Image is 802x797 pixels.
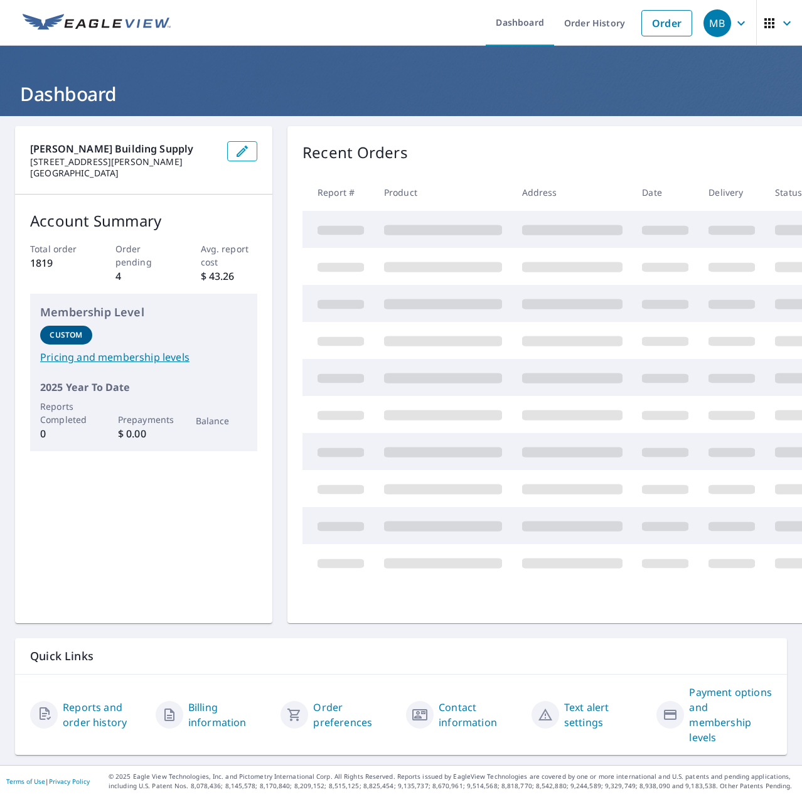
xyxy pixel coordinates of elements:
a: Text alert settings [564,700,647,730]
p: Balance [196,414,248,427]
p: 2025 Year To Date [40,380,247,395]
a: Order preferences [313,700,396,730]
th: Report # [302,174,374,211]
p: [STREET_ADDRESS][PERSON_NAME] [30,156,217,168]
a: Order [641,10,692,36]
p: © 2025 Eagle View Technologies, Inc. and Pictometry International Corp. All Rights Reserved. Repo... [109,772,796,791]
p: 1819 [30,255,87,270]
p: | [6,778,90,785]
th: Product [374,174,512,211]
a: Privacy Policy [49,777,90,786]
p: Prepayments [118,413,170,426]
th: Address [512,174,633,211]
a: Payment options and membership levels [689,685,772,745]
a: Terms of Use [6,777,45,786]
div: MB [703,9,731,37]
p: Membership Level [40,304,247,321]
th: Delivery [698,174,765,211]
p: [GEOGRAPHIC_DATA] [30,168,217,179]
a: Billing information [188,700,271,730]
p: [PERSON_NAME] Building Supply [30,141,217,156]
p: Reports Completed [40,400,92,426]
p: $ 0.00 [118,426,170,441]
p: Quick Links [30,648,772,664]
a: Contact information [439,700,521,730]
p: Avg. report cost [201,242,258,269]
a: Reports and order history [63,700,146,730]
img: EV Logo [23,14,171,33]
p: $ 43.26 [201,269,258,284]
p: Recent Orders [302,141,408,164]
a: Pricing and membership levels [40,350,247,365]
th: Date [632,174,698,211]
h1: Dashboard [15,81,787,107]
p: 0 [40,426,92,441]
p: Total order [30,242,87,255]
p: Custom [50,329,82,341]
p: Order pending [115,242,173,269]
p: 4 [115,269,173,284]
p: Account Summary [30,210,257,232]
